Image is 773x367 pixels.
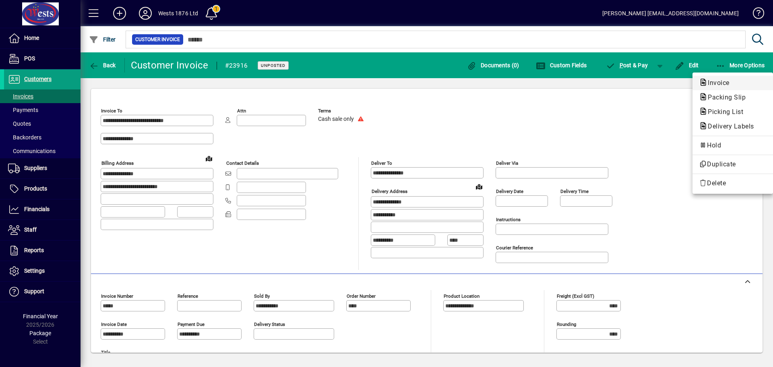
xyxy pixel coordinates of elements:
span: Delivery Labels [699,122,758,130]
span: Packing Slip [699,93,750,101]
span: Picking List [699,108,747,116]
span: Duplicate [699,160,767,169]
span: Invoice [699,79,734,87]
span: Delete [699,178,767,188]
span: Hold [699,141,767,150]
